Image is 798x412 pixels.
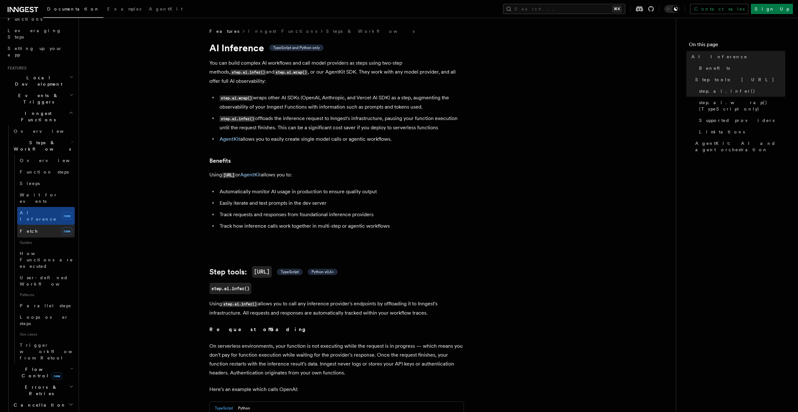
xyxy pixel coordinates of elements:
[5,25,75,43] a: Leveraging Steps
[699,99,785,112] span: step.ai.wrap() (TypeScript only)
[17,166,75,178] a: Function steps
[11,137,75,155] button: Steps & Workflows
[209,156,231,165] a: Benefits
[311,269,334,274] span: Python v0.5+
[695,76,774,83] span: Step tools: [URL]
[209,326,310,332] strong: Request offloading
[17,189,75,207] a: Wait for events
[218,187,464,196] li: Automatically monitor AI usage in production to ensure quality output
[11,384,69,397] span: Errors & Retries
[43,2,103,18] a: Documentation
[218,199,464,208] li: Easily iterate and test prompts in the dev server
[20,275,77,287] span: User-defined Workflows
[274,70,308,75] code: step.ai.wrap()
[103,2,145,17] a: Examples
[209,42,464,53] h1: AI Inference
[503,4,625,14] button: Search...⌘K
[17,178,75,189] a: Sleeps
[107,6,141,11] span: Examples
[209,28,239,34] span: Features
[52,373,62,380] span: new
[696,85,785,97] a: step.ai.infer()
[17,225,75,238] a: Fetchnew
[664,5,680,13] button: Toggle dark mode
[20,343,90,360] span: Trigger workflows from Retool
[751,4,793,14] a: Sign Up
[17,207,75,225] a: AI Inferencenew
[220,96,253,101] code: step.ai.wrap()
[20,158,85,163] span: Overview
[326,28,415,34] a: Steps & Workflows
[222,173,235,178] code: [URL]
[149,6,183,11] span: AgentKit
[240,172,261,178] a: AgentKit
[20,315,68,326] span: Loops over steps
[696,62,785,74] a: Benefits
[699,117,774,124] span: Supported providers
[62,212,72,220] span: new
[218,135,464,144] li: allows you to easily create single model calls or agentic workflows.
[20,210,57,222] span: AI Inference
[20,192,58,204] span: Wait for events
[693,138,785,155] a: AgentKit: AI and agent orchestration
[17,248,75,272] a: How Functions are executed
[218,222,464,231] li: Track how inference calls work together in multi-step or agentic workflows
[20,229,38,234] span: Fetch
[209,170,464,180] p: Using or allows you to:
[696,97,785,115] a: step.ai.wrap() (TypeScript only)
[218,210,464,219] li: Track requests and responses from foundational inference providers
[11,155,75,364] div: Steps & Workflows
[220,136,240,142] a: AgentKit
[17,290,75,300] span: Patterns
[5,43,75,60] a: Setting up your app
[47,6,100,11] span: Documentation
[11,125,75,137] a: Overview
[17,238,75,248] span: Guides
[17,272,75,290] a: User-defined Workflows
[5,90,75,108] button: Events & Triggers
[281,269,299,274] span: TypeScript
[11,364,75,381] button: Flow Controlnew
[11,402,66,408] span: Cancellation
[20,251,73,269] span: How Functions are executed
[218,114,464,132] li: offloads the inference request to Inngest's infrastructure, pausing your function execution until...
[17,300,75,311] a: Parallel steps
[248,28,317,34] a: Inngest Functions
[696,126,785,138] a: Limitations
[11,399,75,411] button: Cancellation
[220,116,255,122] code: step.ai.infer()
[5,75,69,87] span: Local Development
[209,283,251,294] a: step.ai.infer()
[209,385,464,394] p: Here's an example which calls OpenAI:
[5,66,26,71] span: Features
[222,302,258,307] code: step.ai.infer()
[17,155,75,166] a: Overview
[11,381,75,399] button: Errors & Retries
[689,51,785,62] a: AI Inference
[690,4,748,14] a: Contact sales
[273,45,320,50] span: TypeScript and Python only
[252,266,272,278] code: [URL]
[20,181,40,186] span: Sleeps
[612,6,621,12] kbd: ⌘K
[17,311,75,329] a: Loops over steps
[17,339,75,364] a: Trigger workflows from Retool
[14,129,79,134] span: Overview
[20,169,69,174] span: Function steps
[5,110,69,123] span: Inngest Functions
[699,65,730,71] span: Benefits
[693,74,785,85] a: Step tools: [URL]
[209,266,338,278] a: Step tools:[URL] TypeScript Python v0.5+
[8,28,61,39] span: Leveraging Steps
[11,139,71,152] span: Steps & Workflows
[218,93,464,111] li: wraps other AI SDKs (OpenAI, Anthropic, and Vercel AI SDK) as a step, augmenting the observabilit...
[62,227,72,235] span: new
[699,129,745,135] span: Limitations
[17,329,75,339] span: Use cases
[209,59,464,86] p: You can build complex AI workflows and call model providers as steps using two-step methods, and ...
[689,41,785,51] h4: On this page
[20,303,71,308] span: Parallel steps
[5,108,75,125] button: Inngest Functions
[8,46,62,57] span: Setting up your app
